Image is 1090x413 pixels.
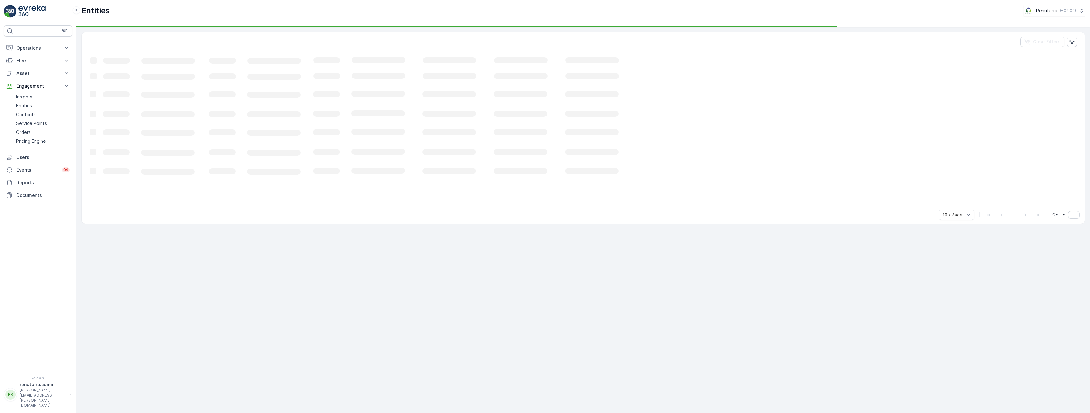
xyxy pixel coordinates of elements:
a: Events99 [4,164,72,176]
a: Contacts [14,110,72,119]
span: v 1.49.0 [4,376,72,380]
p: Entities [81,6,110,16]
p: Reports [16,179,70,186]
p: Asset [16,70,60,77]
p: [PERSON_NAME][EMAIL_ADDRESS][PERSON_NAME][DOMAIN_NAME] [20,388,67,408]
p: Orders [16,129,31,135]
a: Reports [4,176,72,189]
button: Renuterra(+04:00) [1024,5,1085,16]
p: Engagement [16,83,60,89]
a: Documents [4,189,72,202]
p: Fleet [16,58,60,64]
p: 99 [63,167,68,172]
p: Contacts [16,111,36,118]
a: Orders [14,128,72,137]
p: Renuterra [1036,8,1057,14]
button: Engagement [4,80,72,92]
p: ⌘B [61,28,68,34]
p: Service Points [16,120,47,127]
p: Entities [16,103,32,109]
p: Events [16,167,58,173]
button: Fleet [4,54,72,67]
img: Screenshot_2024-07-26_at_13.33.01.png [1024,7,1034,14]
span: Go To [1052,212,1066,218]
a: Service Points [14,119,72,128]
p: Clear Filters [1033,39,1061,45]
button: Asset [4,67,72,80]
p: Documents [16,192,70,198]
img: logo_light-DOdMpM7g.png [18,5,46,18]
button: RRrenuterra.admin[PERSON_NAME][EMAIL_ADDRESS][PERSON_NAME][DOMAIN_NAME] [4,381,72,408]
a: Pricing Engine [14,137,72,146]
p: Pricing Engine [16,138,46,144]
p: renuterra.admin [20,381,67,388]
p: Insights [16,94,32,100]
a: Entities [14,101,72,110]
div: RR [5,390,16,400]
p: Users [16,154,70,160]
p: Operations [16,45,60,51]
a: Users [4,151,72,164]
img: logo [4,5,16,18]
a: Insights [14,92,72,101]
p: ( +04:00 ) [1060,8,1076,13]
button: Clear Filters [1020,37,1064,47]
button: Operations [4,42,72,54]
